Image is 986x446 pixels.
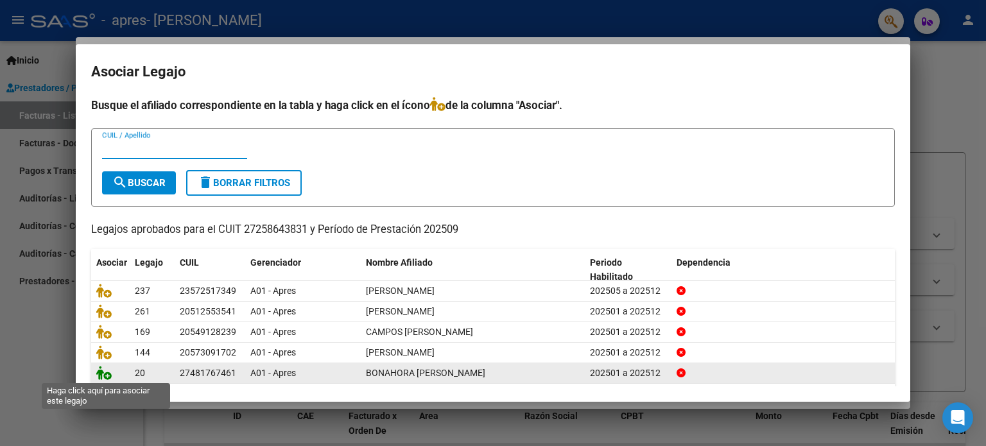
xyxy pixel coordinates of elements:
[250,347,296,357] span: A01 - Apres
[130,249,175,291] datatable-header-cell: Legajo
[250,286,296,296] span: A01 - Apres
[96,257,127,268] span: Asociar
[677,257,731,268] span: Dependencia
[366,257,433,268] span: Nombre Afiliado
[590,325,666,339] div: 202501 a 202512
[135,368,145,378] span: 20
[590,304,666,319] div: 202501 a 202512
[590,284,666,298] div: 202505 a 202512
[135,327,150,337] span: 169
[671,249,895,291] datatable-header-cell: Dependencia
[102,171,176,194] button: Buscar
[366,347,435,357] span: MARTINEZ CAÑETE MILO BENICIO
[590,366,666,381] div: 202501 a 202512
[366,306,435,316] span: SANCHEZ FABRICIO AGUSTIN
[112,175,128,190] mat-icon: search
[250,257,301,268] span: Gerenciador
[250,368,296,378] span: A01 - Apres
[198,177,290,189] span: Borrar Filtros
[135,286,150,296] span: 237
[180,284,236,298] div: 23572517349
[250,327,296,337] span: A01 - Apres
[175,249,245,291] datatable-header-cell: CUIL
[590,257,633,282] span: Periodo Habilitado
[366,327,473,337] span: CAMPOS DANTE SEBASTIAN
[590,345,666,360] div: 202501 a 202512
[112,177,166,189] span: Buscar
[245,249,361,291] datatable-header-cell: Gerenciador
[180,304,236,319] div: 20512553541
[366,368,485,378] span: BONAHORA CAMILA ISABELLA
[91,60,895,84] h2: Asociar Legajo
[585,249,671,291] datatable-header-cell: Periodo Habilitado
[942,402,973,433] div: Open Intercom Messenger
[186,170,302,196] button: Borrar Filtros
[361,249,585,291] datatable-header-cell: Nombre Afiliado
[250,306,296,316] span: A01 - Apres
[91,249,130,291] datatable-header-cell: Asociar
[180,345,236,360] div: 20573091702
[180,257,199,268] span: CUIL
[135,306,150,316] span: 261
[135,257,163,268] span: Legajo
[366,286,435,296] span: DOMINGUEZ LUIAN BENJAMIN
[198,175,213,190] mat-icon: delete
[135,347,150,357] span: 144
[91,97,895,114] h4: Busque el afiliado correspondiente en la tabla y haga click en el ícono de la columna "Asociar".
[91,222,895,238] p: Legajos aprobados para el CUIT 27258643831 y Período de Prestación 202509
[180,366,236,381] div: 27481767461
[180,325,236,339] div: 20549128239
